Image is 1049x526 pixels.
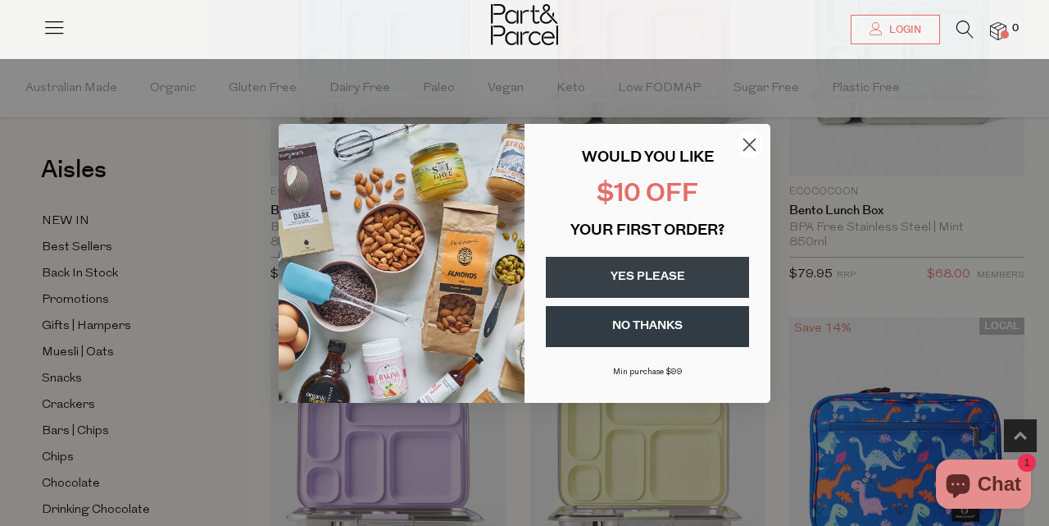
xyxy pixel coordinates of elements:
[570,224,724,239] span: YOUR FIRST ORDER?
[546,306,749,347] button: NO THANKS
[597,182,698,208] span: $10 OFF
[491,4,558,45] img: Part&Parcel
[885,23,921,37] span: Login
[931,460,1036,513] inbox-online-store-chat: Shopify online store chat
[1008,21,1023,36] span: 0
[279,124,524,403] img: 43fba0fb-7538-40bc-babb-ffb1a4d097bc.jpeg
[582,151,714,166] span: WOULD YOU LIKE
[613,368,683,377] span: Min purchase $99
[735,130,764,159] button: Close dialog
[851,15,940,44] a: Login
[546,257,749,298] button: YES PLEASE
[990,22,1006,39] a: 0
